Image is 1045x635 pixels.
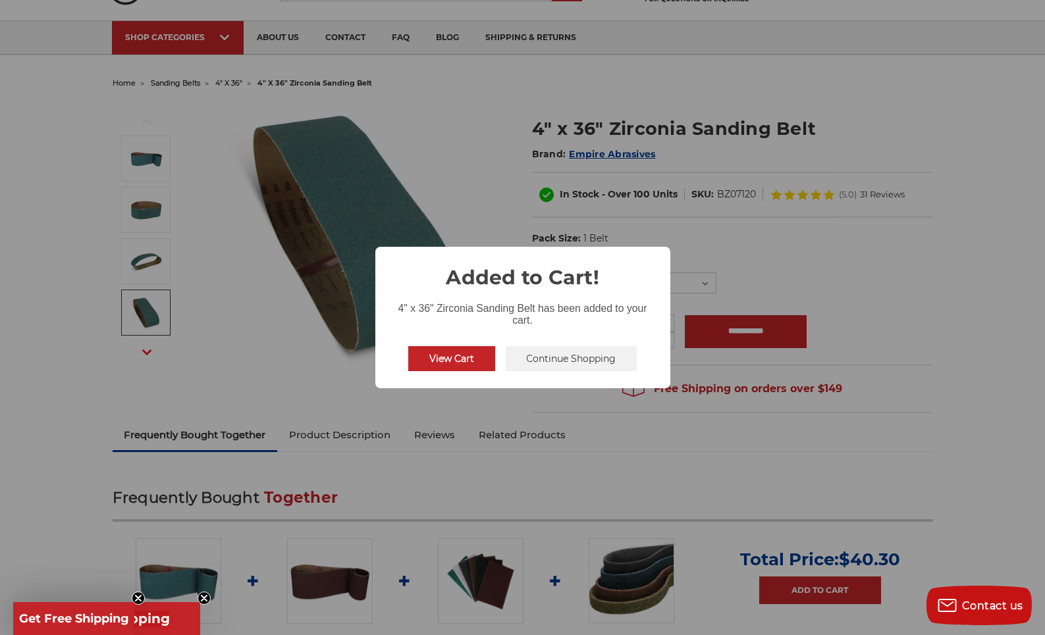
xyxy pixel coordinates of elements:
[962,599,1023,612] span: Contact us
[926,586,1032,625] button: Contact us
[506,346,637,371] button: Continue Shopping
[375,247,670,292] h2: Added to Cart!
[19,611,129,626] span: Get Free Shipping
[408,346,495,371] button: View Cart
[132,592,145,605] button: Close teaser
[198,592,211,605] button: Close teaser
[375,292,670,329] div: 4" x 36" Zirconia Sanding Belt has been added to your cart.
